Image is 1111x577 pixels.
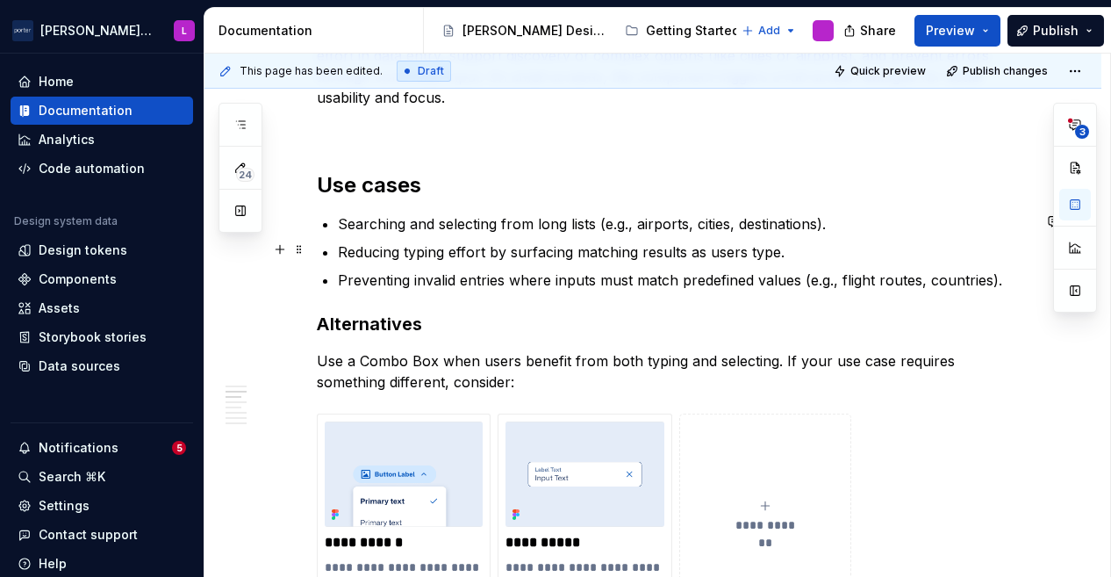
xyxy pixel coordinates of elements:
div: Home [39,73,74,90]
a: Settings [11,492,193,520]
button: Notifications5 [11,434,193,462]
span: Publish [1033,22,1079,40]
span: Add [758,24,780,38]
div: Assets [39,299,80,317]
button: Contact support [11,521,193,549]
img: f0306bc8-3074-41fb-b11c-7d2e8671d5eb.png [12,20,33,41]
a: Analytics [11,126,193,154]
span: Publish changes [963,64,1048,78]
div: L [182,24,187,38]
div: Code automation [39,160,145,177]
h2: Use cases [317,171,1031,199]
div: Components [39,270,117,288]
a: Getting Started [618,17,747,45]
p: Reducing typing effort by surfacing matching results as users type. [338,242,1031,263]
div: Design system data [14,214,118,228]
a: [PERSON_NAME] Design [434,17,614,45]
div: Getting Started [646,22,740,40]
button: Preview [914,15,1000,47]
p: Use a Combo Box when users benefit from both typing and selecting. If your use case requires some... [317,350,1031,393]
span: Draft [418,64,444,78]
div: Contact support [39,526,138,544]
span: 5 [172,441,186,455]
span: Share [860,22,896,40]
span: 24 [236,168,254,182]
a: Components [11,265,193,293]
button: Publish [1007,15,1104,47]
div: Search ⌘K [39,468,105,486]
button: Add [736,18,802,43]
span: This page has been edited. [240,64,383,78]
div: Analytics [39,131,95,148]
a: Storybook stories [11,323,193,351]
img: 3ea88440-a97c-4ee5-8d71-7c57921dbc68.png [505,422,663,527]
div: Help [39,555,67,573]
a: Design tokens [11,236,193,264]
div: Design tokens [39,242,127,259]
img: 1e2cdf0d-d096-4ed4-b948-f98ef8982620.png [325,422,483,527]
button: Share [835,15,907,47]
button: Quick preview [828,59,934,83]
a: Code automation [11,155,193,183]
a: Assets [11,294,193,322]
div: [PERSON_NAME] Design [462,22,607,40]
div: Documentation [39,102,133,119]
div: Data sources [39,357,120,375]
button: Search ⌘K [11,463,193,491]
div: Documentation [219,22,416,40]
p: Preventing invalid entries where inputs must match predefined values (e.g., flight routes, countr... [338,270,1031,291]
button: [PERSON_NAME] AirlinesL [4,11,200,49]
a: Home [11,68,193,96]
span: Quick preview [850,64,926,78]
h3: Alternatives [317,312,1031,336]
button: Publish changes [941,59,1056,83]
div: Settings [39,497,90,515]
div: Storybook stories [39,328,147,346]
div: Notifications [39,439,118,457]
div: [PERSON_NAME] Airlines [40,22,153,40]
a: Documentation [11,97,193,125]
div: Page tree [434,13,733,48]
p: Searching and selecting from long lists (e.g., airports, cities, destinations). [338,213,1031,234]
a: Data sources [11,352,193,380]
span: Preview [926,22,975,40]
